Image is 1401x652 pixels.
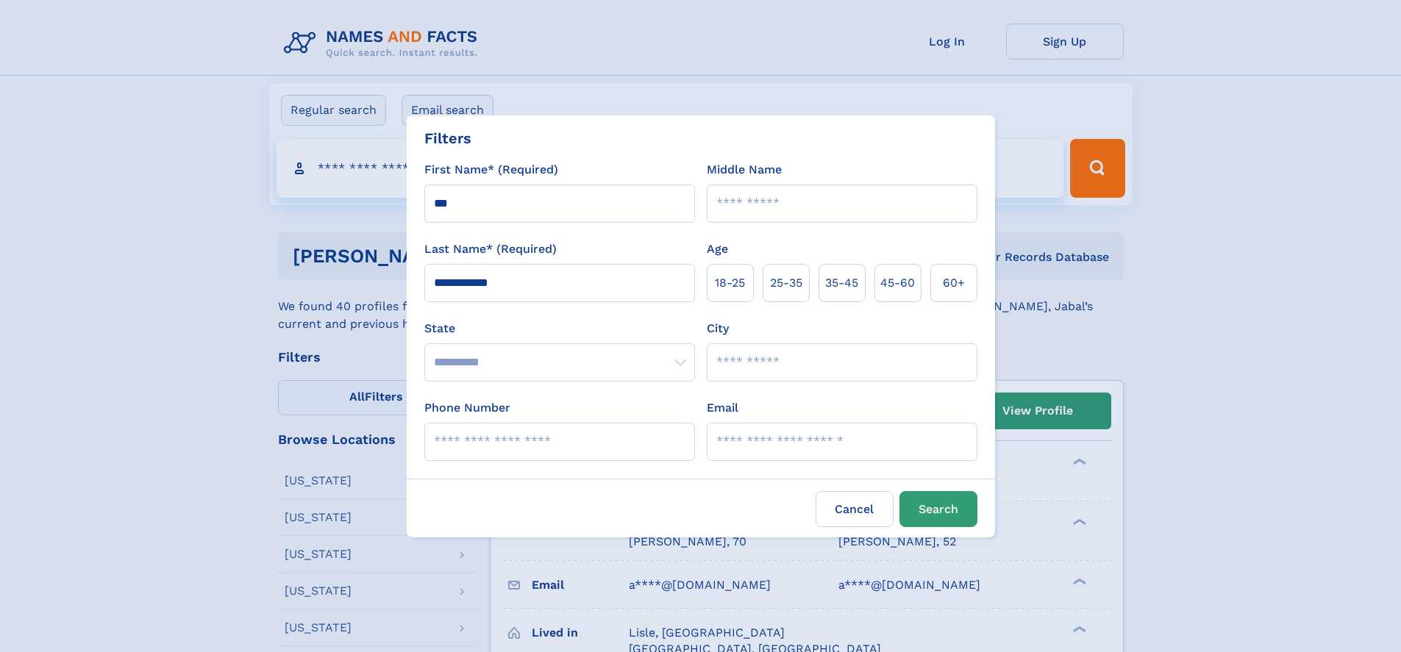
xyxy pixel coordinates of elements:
button: Search [899,491,977,527]
label: Last Name* (Required) [424,240,557,258]
label: Age [707,240,728,258]
span: 35‑45 [825,274,858,292]
div: Filters [424,127,471,149]
label: Middle Name [707,161,782,179]
span: 18‑25 [715,274,745,292]
label: Email [707,399,738,417]
label: Cancel [816,491,894,527]
span: 25‑35 [770,274,802,292]
span: 45‑60 [880,274,915,292]
label: First Name* (Required) [424,161,558,179]
label: State [424,320,695,337]
label: City [707,320,729,337]
span: 60+ [943,274,965,292]
label: Phone Number [424,399,510,417]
